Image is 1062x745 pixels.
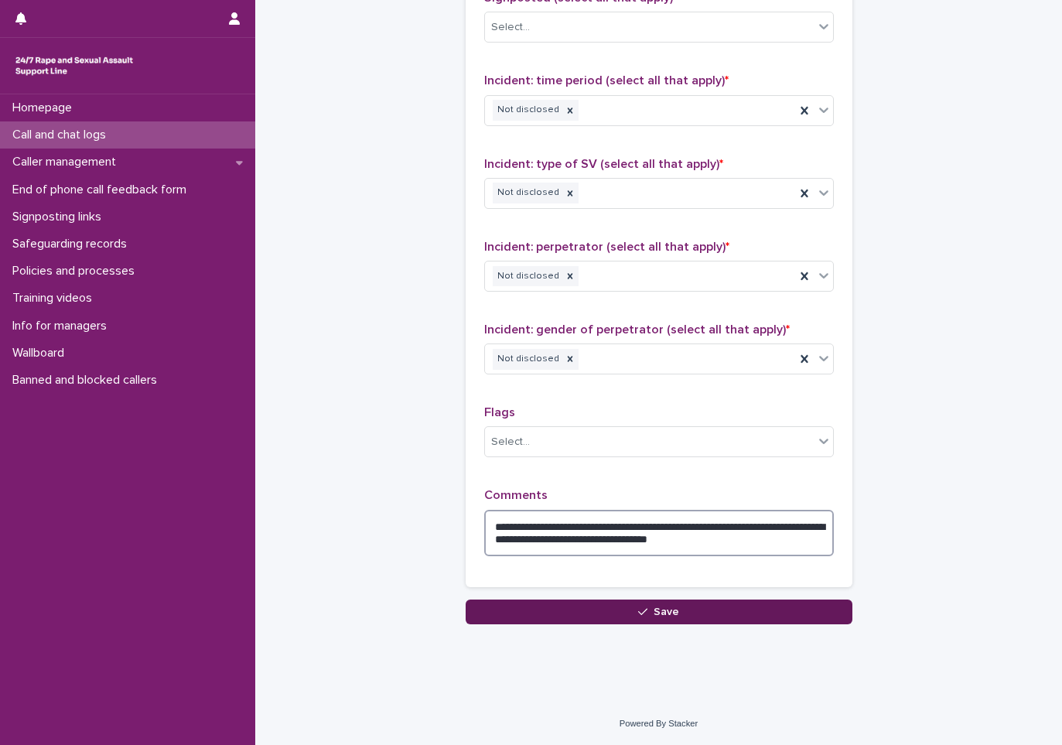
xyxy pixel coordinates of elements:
div: Select... [491,434,530,450]
div: Not disclosed [493,100,562,121]
a: Powered By Stacker [620,719,698,728]
p: End of phone call feedback form [6,183,199,197]
div: Select... [491,19,530,36]
p: Wallboard [6,346,77,361]
span: Incident: type of SV (select all that apply) [484,158,723,170]
span: Comments [484,489,548,501]
div: Not disclosed [493,266,562,287]
span: Save [654,607,679,617]
p: Signposting links [6,210,114,224]
div: Not disclosed [493,349,562,370]
span: Flags [484,406,515,419]
p: Policies and processes [6,264,147,279]
div: Not disclosed [493,183,562,203]
span: Incident: gender of perpetrator (select all that apply) [484,323,790,336]
span: Incident: time period (select all that apply) [484,74,729,87]
span: Incident: perpetrator (select all that apply) [484,241,729,253]
p: Training videos [6,291,104,306]
p: Info for managers [6,319,119,333]
p: Homepage [6,101,84,115]
p: Call and chat logs [6,128,118,142]
p: Safeguarding records [6,237,139,251]
button: Save [466,600,852,624]
p: Banned and blocked callers [6,373,169,388]
img: rhQMoQhaT3yELyF149Cw [12,50,136,81]
p: Caller management [6,155,128,169]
